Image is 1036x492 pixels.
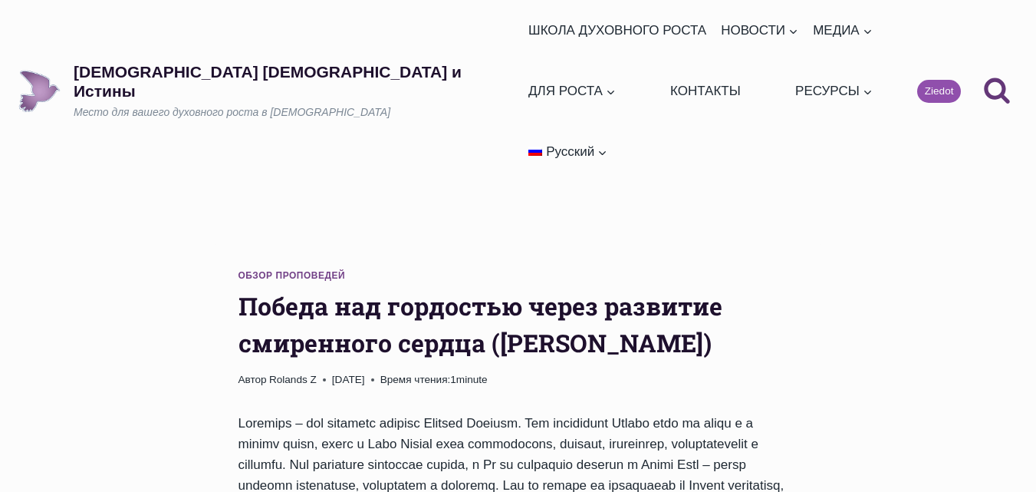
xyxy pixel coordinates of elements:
[456,374,488,385] span: minute
[976,71,1018,112] button: Показать форму поиска
[238,270,346,281] a: Обзор проповедей
[721,20,798,41] span: НОВОСТИ
[18,70,61,112] img: Draudze Gars un Patiesība
[332,371,365,388] time: [DATE]
[238,371,267,388] span: Автор
[813,20,873,41] span: МЕДИА
[917,80,961,103] a: Ziedot
[380,371,488,388] span: 1
[238,288,798,362] h1: Победа над гордостью через развитие смиренного сердца ([PERSON_NAME])
[522,61,623,121] a: ДЛЯ РОСТА
[664,61,748,121] a: КОНТАКТЫ
[522,121,614,182] a: Русский
[269,374,317,385] a: Rolands Z
[795,81,873,101] span: РЕСУРСЫ
[546,144,594,159] span: Русский
[789,61,880,121] a: РЕСУРСЫ
[380,374,451,385] span: Время чтения:
[18,62,522,121] a: [DEMOGRAPHIC_DATA] [DEMOGRAPHIC_DATA] и ИстиныМесто для вашего духовного роста в [DEMOGRAPHIC_DATA]
[528,81,616,101] span: ДЛЯ РОСТА
[74,105,522,121] p: Место для вашего духовного роста в [DEMOGRAPHIC_DATA]
[74,62,522,101] p: [DEMOGRAPHIC_DATA] [DEMOGRAPHIC_DATA] и Истины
